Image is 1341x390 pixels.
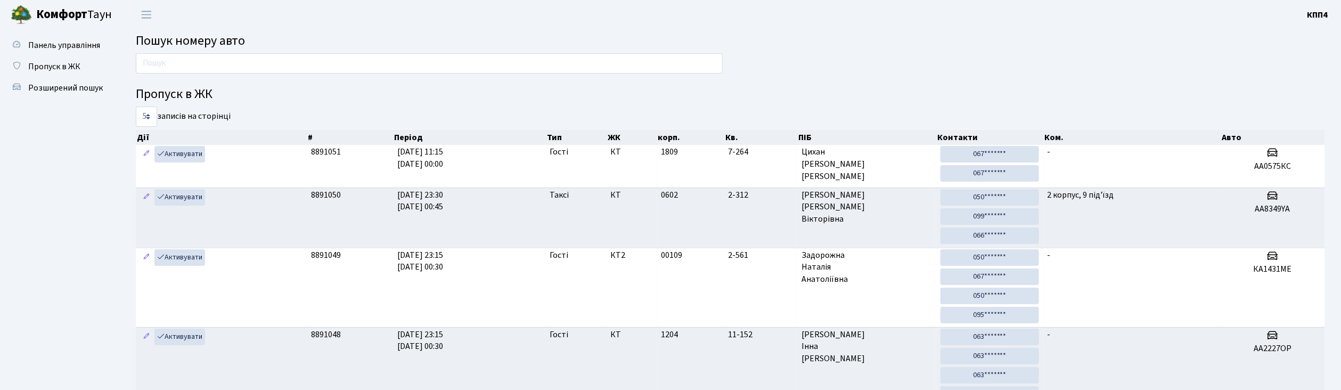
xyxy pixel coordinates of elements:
[1048,329,1051,340] span: -
[1225,161,1321,172] h5: АА0575КС
[1225,204,1321,214] h5: АА8349YA
[728,189,792,201] span: 2-312
[607,130,657,145] th: ЖК
[546,130,607,145] th: Тип
[802,189,932,226] span: [PERSON_NAME] [PERSON_NAME] Вікторівна
[661,146,678,158] span: 1809
[550,189,569,201] span: Таксі
[550,329,569,341] span: Гості
[36,6,87,23] b: Комфорт
[397,146,443,170] span: [DATE] 11:15 [DATE] 00:00
[28,82,103,94] span: Розширений пошук
[1048,249,1051,261] span: -
[1225,264,1321,274] h5: КА1431МЕ
[397,249,443,273] span: [DATE] 23:15 [DATE] 00:30
[154,146,205,162] a: Активувати
[311,329,341,340] span: 8891048
[728,329,792,341] span: 11-152
[1043,130,1221,145] th: Ком.
[154,329,205,345] a: Активувати
[1048,189,1114,201] span: 2 корпус, 9 під'їзд
[133,6,160,23] button: Переключити навігацію
[1048,146,1051,158] span: -
[136,107,231,127] label: записів на сторінці
[802,249,932,286] span: Задорожна Наталія Анатоліївна
[28,61,80,72] span: Пропуск в ЖК
[802,329,932,365] span: [PERSON_NAME] Інна [PERSON_NAME]
[11,4,32,26] img: logo.png
[140,329,153,345] a: Редагувати
[311,249,341,261] span: 8891049
[661,189,678,201] span: 0602
[661,249,682,261] span: 00109
[5,35,112,56] a: Панель управління
[661,329,678,340] span: 1204
[611,329,653,341] span: КТ
[154,249,205,266] a: Активувати
[136,107,157,127] select: записів на сторінці
[5,56,112,77] a: Пропуск в ЖК
[311,189,341,201] span: 8891050
[136,31,245,50] span: Пошук номеру авто
[5,77,112,99] a: Розширений пошук
[397,189,443,213] span: [DATE] 23:30 [DATE] 00:45
[797,130,937,145] th: ПІБ
[393,130,546,145] th: Період
[724,130,797,145] th: Кв.
[154,189,205,206] a: Активувати
[1221,130,1325,145] th: Авто
[140,189,153,206] a: Редагувати
[611,189,653,201] span: КТ
[657,130,724,145] th: корп.
[802,146,932,183] span: Цихан [PERSON_NAME] [PERSON_NAME]
[1307,9,1328,21] a: КПП4
[307,130,393,145] th: #
[728,146,792,158] span: 7-264
[397,329,443,353] span: [DATE] 23:15 [DATE] 00:30
[1225,344,1321,354] h5: АА2227ОР
[311,146,341,158] span: 8891051
[28,39,100,51] span: Панель управління
[728,249,792,262] span: 2-561
[36,6,112,24] span: Таун
[611,249,653,262] span: КТ2
[136,87,1325,102] h4: Пропуск в ЖК
[136,53,723,74] input: Пошук
[140,146,153,162] a: Редагувати
[937,130,1043,145] th: Контакти
[136,130,307,145] th: Дії
[140,249,153,266] a: Редагувати
[550,146,569,158] span: Гості
[611,146,653,158] span: КТ
[550,249,569,262] span: Гості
